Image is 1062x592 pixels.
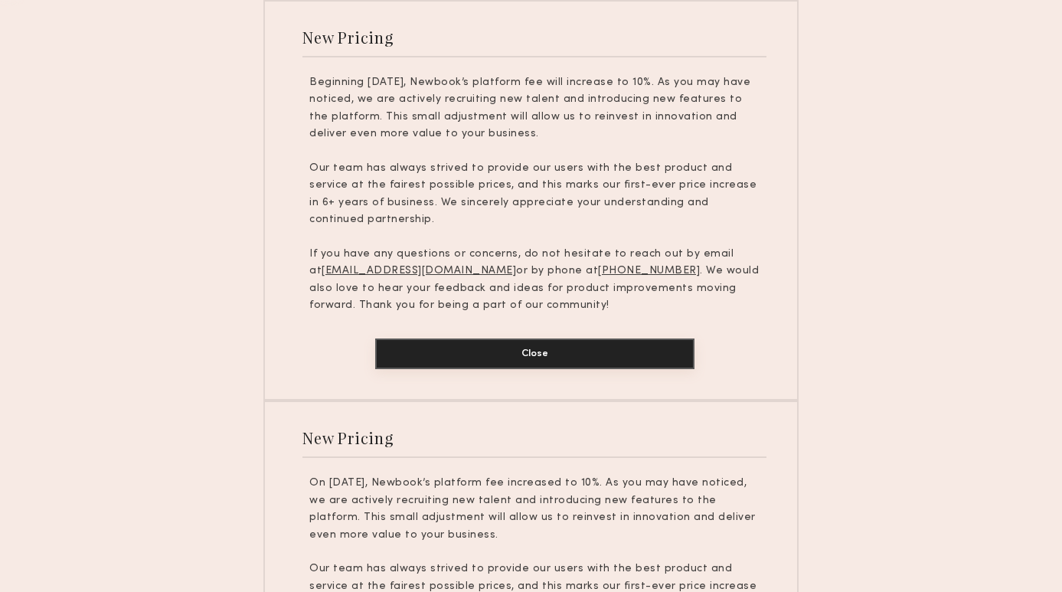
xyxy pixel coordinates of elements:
p: On [DATE], Newbook’s platform fee increased to 10%. As you may have noticed, we are actively recr... [309,475,760,544]
button: Close [375,339,694,369]
p: Our team has always strived to provide our users with the best product and service at the fairest... [309,160,760,229]
p: Beginning [DATE], Newbook’s platform fee will increase to 10%. As you may have noticed, we are ac... [309,74,760,143]
u: [EMAIL_ADDRESS][DOMAIN_NAME] [322,266,516,276]
u: [PHONE_NUMBER] [598,266,700,276]
p: If you have any questions or concerns, do not hesitate to reach out by email at or by phone at . ... [309,246,760,315]
div: New Pricing [302,27,394,47]
div: New Pricing [302,427,394,448]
